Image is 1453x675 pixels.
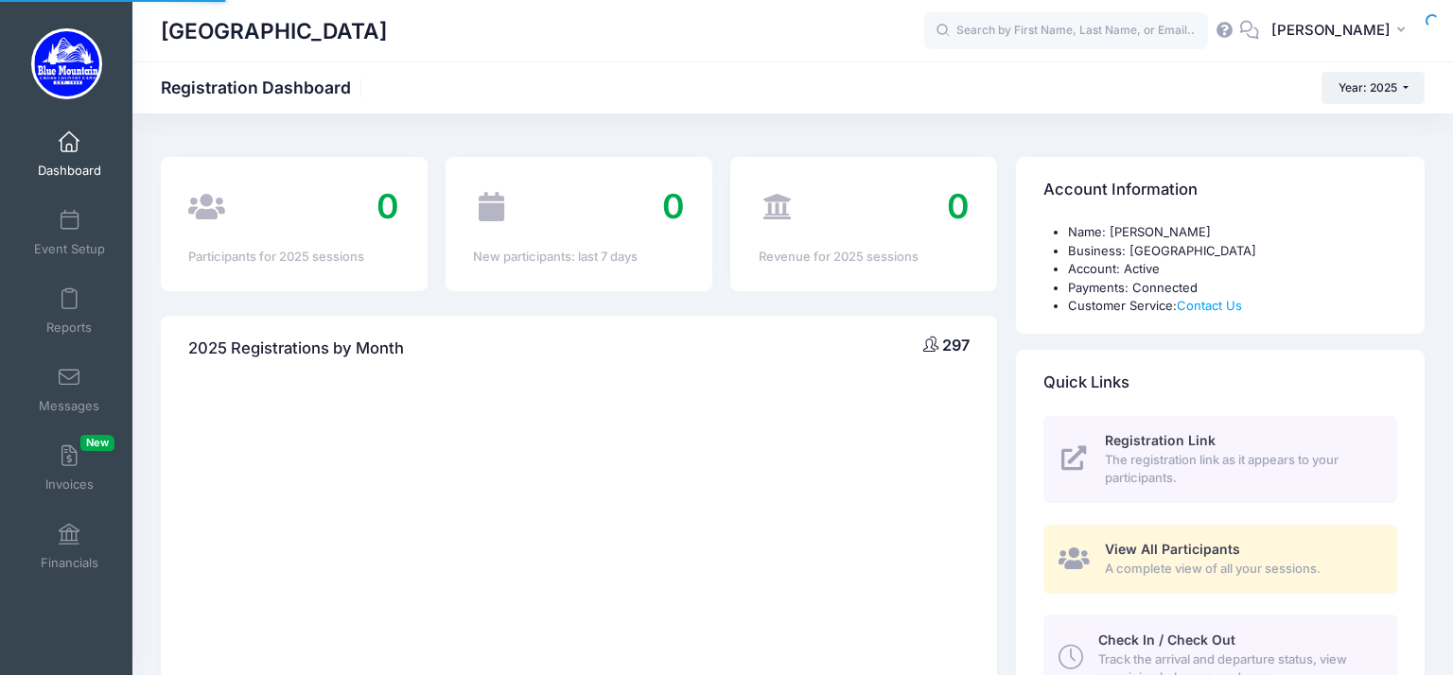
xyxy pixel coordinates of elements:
[34,241,105,257] span: Event Setup
[1177,298,1242,313] a: Contact Us
[1068,279,1397,298] li: Payments: Connected
[38,163,101,179] span: Dashboard
[759,248,970,267] div: Revenue for 2025 sessions
[161,78,367,97] h1: Registration Dashboard
[25,435,114,501] a: InvoicesNew
[942,336,970,355] span: 297
[188,248,399,267] div: Participants for 2025 sessions
[188,321,404,375] h4: 2025 Registrations by Month
[39,398,99,414] span: Messages
[1339,80,1397,95] span: Year: 2025
[376,185,399,227] span: 0
[947,185,970,227] span: 0
[1105,541,1240,557] span: View All Participants
[1105,451,1375,488] span: The registration link as it appears to your participants.
[1105,560,1375,579] span: A complete view of all your sessions.
[1105,432,1216,448] span: Registration Link
[473,248,684,267] div: New participants: last 7 days
[1043,525,1397,594] a: View All Participants A complete view of all your sessions.
[161,9,387,53] h1: [GEOGRAPHIC_DATA]
[25,121,114,187] a: Dashboard
[1098,632,1235,648] span: Check In / Check Out
[41,555,98,571] span: Financials
[25,356,114,423] a: Messages
[25,199,114,266] a: Event Setup
[25,513,114,580] a: Financials
[1259,9,1425,53] button: [PERSON_NAME]
[1043,164,1198,217] h4: Account Information
[46,320,92,336] span: Reports
[924,12,1208,50] input: Search by First Name, Last Name, or Email...
[31,28,102,99] img: Blue Mountain Cross Country Camp
[1322,72,1425,104] button: Year: 2025
[1068,297,1397,316] li: Customer Service:
[25,278,114,344] a: Reports
[45,476,94,493] span: Invoices
[1068,223,1397,242] li: Name: [PERSON_NAME]
[662,185,685,227] span: 0
[1043,416,1397,503] a: Registration Link The registration link as it appears to your participants.
[1068,242,1397,261] li: Business: [GEOGRAPHIC_DATA]
[80,435,114,451] span: New
[1068,260,1397,279] li: Account: Active
[1043,355,1129,409] h4: Quick Links
[1271,20,1391,41] span: [PERSON_NAME]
